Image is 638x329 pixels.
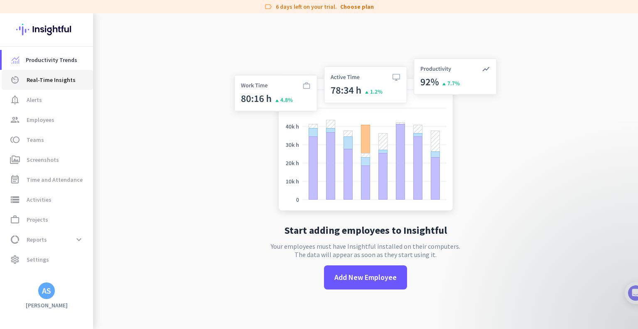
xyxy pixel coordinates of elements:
[340,2,374,11] a: Choose plan
[10,235,20,245] i: data_usage
[8,109,29,118] p: 4 steps
[32,200,112,217] button: Add your employees
[285,225,447,235] h2: Start adding employees to Insightful
[271,242,460,259] p: Your employees must have Insightful installed on their computers. The data will appear as soon as...
[10,255,20,265] i: settings
[2,210,93,230] a: work_outlineProjects
[125,260,166,293] button: Tasks
[48,280,77,286] span: Messages
[2,70,93,90] a: av_timerReal-Time Insights
[27,75,76,85] span: Real-Time Insights
[10,155,20,165] i: perm_media
[10,175,20,185] i: event_note
[12,62,155,82] div: You're just a few steps away from completing the essential app setup
[10,215,20,225] i: work_outline
[2,110,93,130] a: groupEmployees
[15,142,151,155] div: 1Add employees
[264,2,272,11] i: label
[12,280,29,286] span: Home
[27,135,44,145] span: Teams
[42,260,83,293] button: Messages
[2,90,93,110] a: notification_importantAlerts
[42,287,51,295] div: AS
[10,75,20,85] i: av_timer
[71,232,86,247] button: expand_more
[12,32,155,62] div: 🎊 Welcome to Insightful! 🎊
[27,235,47,245] span: Reports
[26,55,77,65] span: Productivity Trends
[27,155,59,165] span: Screenshots
[29,87,43,100] img: Profile image for Tamara
[2,130,93,150] a: tollTeams
[15,237,151,256] div: 2Initial tracking settings and how to edit them
[2,250,93,270] a: settingsSettings
[27,215,48,225] span: Projects
[2,190,93,210] a: storageActivities
[27,255,49,265] span: Settings
[146,3,161,18] div: Close
[16,13,77,46] img: Insightful logo
[71,4,97,18] h1: Tasks
[32,145,141,153] div: Add employees
[324,265,407,289] button: Add New Employee
[10,135,20,145] i: toll
[12,56,19,64] img: menu-item
[136,280,154,286] span: Tasks
[228,53,503,219] img: no-search-results
[97,280,110,286] span: Help
[32,240,141,256] div: Initial tracking settings and how to edit them
[27,195,52,205] span: Activities
[27,115,54,125] span: Employees
[2,150,93,170] a: perm_mediaScreenshots
[106,109,158,118] p: About 10 minutes
[2,170,93,190] a: event_noteTime and Attendance
[2,50,93,70] a: menu-itemProductivity Trends
[32,158,145,193] div: It's time to add your employees! This is crucial since Insightful will start collecting their act...
[27,95,42,105] span: Alerts
[46,89,137,98] div: [PERSON_NAME] from Insightful
[10,95,20,105] i: notification_important
[83,260,125,293] button: Help
[2,230,93,250] a: data_usageReportsexpand_more
[27,175,83,185] span: Time and Attendance
[10,195,20,205] i: storage
[334,272,397,283] span: Add New Employee
[10,115,20,125] i: group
